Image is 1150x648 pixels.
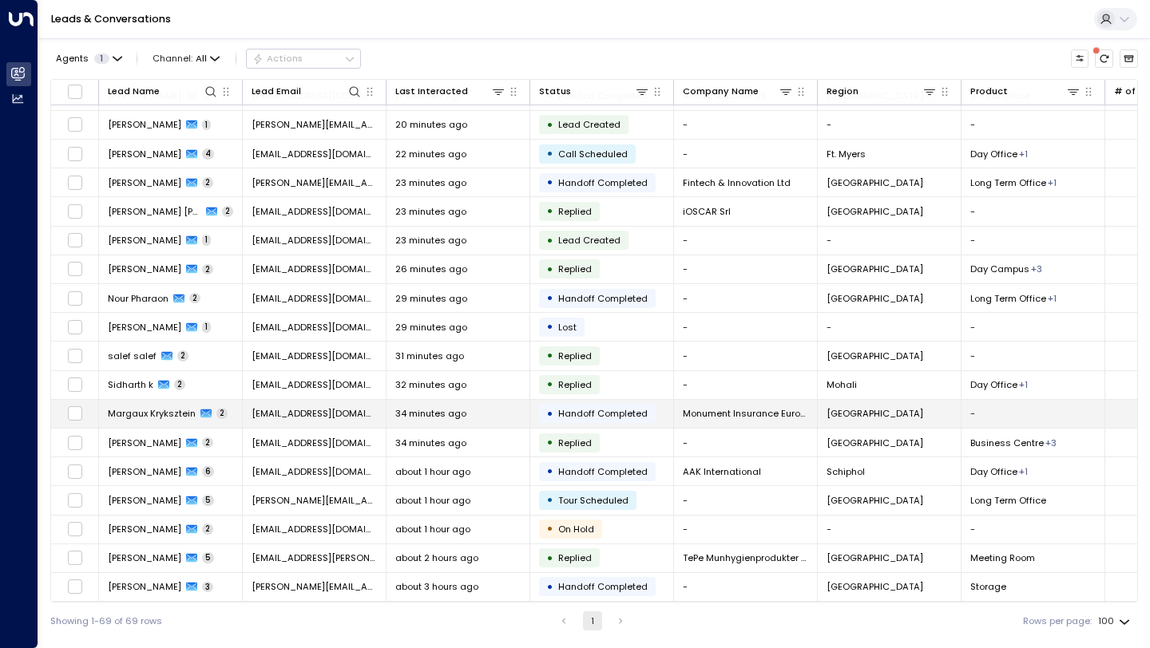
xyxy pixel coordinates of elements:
span: On Hold [558,523,594,535]
span: 22 minutes ago [395,148,466,160]
td: - [962,516,1105,543]
div: 100 [1098,611,1133,631]
span: Business Centre [970,437,1044,449]
span: luizanita.ioscar@gmail.com [252,205,377,218]
div: Last Interacted [395,84,468,99]
span: Toggle select row [67,146,83,162]
span: Geneva [827,437,923,449]
span: sally@nottinghamweddingdresscleaning.co.uk [252,580,377,593]
div: • [546,373,553,395]
div: Meeting Room [1019,465,1028,478]
span: Replied [558,551,592,564]
span: Abou Diao [108,263,181,275]
span: Fintech & Innovation Ltd [683,176,791,189]
button: Archived Leads [1120,49,1138,68]
span: entreprise.jimjean@gmail.com [252,321,377,334]
span: nikolaosmanuel@gmail.com [252,148,377,160]
span: 2 [222,206,233,217]
td: - [674,313,818,341]
div: • [546,489,553,511]
td: - [674,486,818,514]
span: susanna.holt@olisystems.com [252,494,377,507]
div: • [546,547,553,569]
span: 34 minutes ago [395,437,466,449]
span: Toggle select row [67,261,83,277]
div: Showing 1-69 of 69 rows [50,614,162,628]
span: Tour Scheduled [558,494,629,507]
span: Day Office [970,148,1017,160]
span: Toggle select row [67,377,83,393]
div: • [546,287,553,309]
span: Susanna Holt [108,494,181,507]
span: 29 minutes ago [395,321,467,334]
span: 2 [202,437,213,448]
span: Toggle select row [67,521,83,537]
span: store@role-players.shop [252,234,377,247]
span: Toggle select all [67,84,83,100]
div: • [546,403,553,425]
div: Long Term Office [1019,148,1028,160]
span: Long Term Office [970,494,1046,507]
div: • [546,460,553,482]
td: - [818,313,962,341]
span: 32 minutes ago [395,378,466,391]
span: Sevgi Dogan [108,465,181,478]
span: salef.ets@gmail.com [252,350,377,362]
div: Product [970,84,1008,99]
span: 2 [174,379,185,390]
span: eborgeaud@altilys.com [252,437,377,449]
div: • [546,200,553,222]
span: Long Term Office [970,176,1046,189]
span: Bucharest [827,407,923,420]
button: Actions [246,49,361,68]
div: Meeting Room [1019,378,1028,391]
span: 29 minutes ago [395,292,467,305]
span: Sally Harwood [108,580,181,593]
div: • [546,259,553,280]
nav: pagination navigation [553,611,631,630]
span: nour@hospitalityservices.me [252,292,377,305]
span: 2 [202,177,213,188]
td: - [674,255,818,283]
div: • [546,518,553,539]
span: Call Scheduled [558,148,628,160]
span: Replied [558,378,592,391]
span: 2 [202,524,213,535]
span: 2 [177,350,188,362]
span: 26 minutes ago [395,263,467,275]
span: 1 [202,235,211,246]
span: 1 [94,53,109,64]
span: Replied [558,205,592,218]
span: Samuel Appadoo [108,176,181,189]
td: - [674,227,818,255]
span: All [196,53,207,64]
span: 23 minutes ago [395,176,466,189]
span: 2 [216,408,228,419]
div: Day Office,Long Term Office,Workstation [1031,263,1042,275]
td: - [674,516,818,543]
span: Channel: [148,49,225,67]
span: Handoff Completed [558,292,648,305]
span: samuel@fintechinnovation.io [252,176,377,189]
td: - [674,140,818,168]
span: rameshrajaratnam@gmail.com [252,523,377,535]
span: sidharth3000448@gmail.com [252,378,377,391]
span: Toggle select row [67,203,83,219]
div: • [546,576,553,598]
span: Toggle select row [67,405,83,421]
td: - [962,197,1105,225]
span: about 3 hours ago [395,580,478,593]
td: - [674,371,818,399]
td: - [818,111,962,139]
span: about 1 hour ago [395,465,470,478]
span: Margaux Kryksztein [108,407,196,420]
span: 2 [202,264,213,275]
span: There are new threads available. Refresh the grid to view the latest updates. [1095,49,1113,68]
span: Toggle select row [67,492,83,508]
span: 23 minutes ago [395,234,466,247]
button: page 1 [583,611,602,630]
div: Status [539,84,649,99]
span: salef salef [108,350,157,362]
span: 34 minutes ago [395,407,466,420]
td: - [962,111,1105,139]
